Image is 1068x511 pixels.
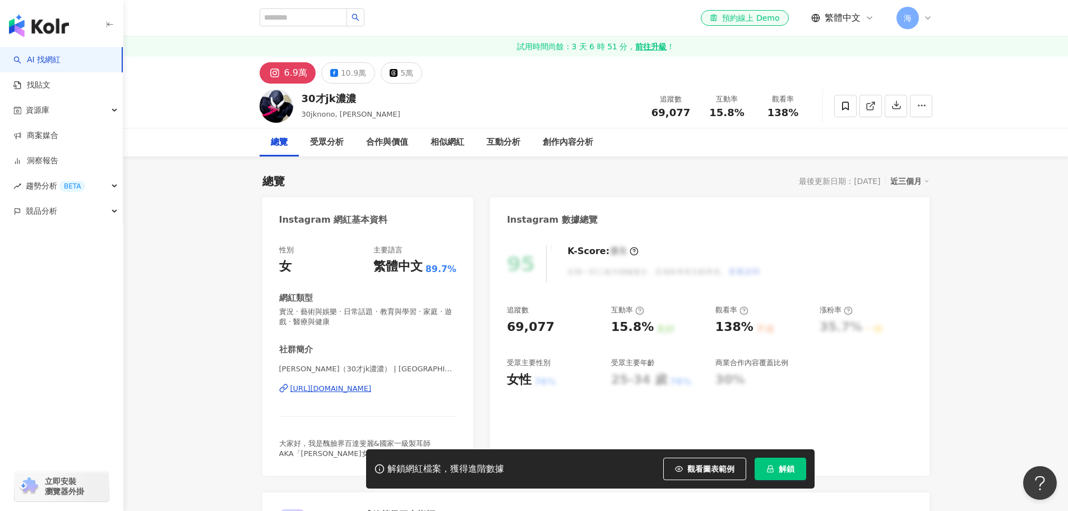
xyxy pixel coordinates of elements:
[123,36,1068,57] a: 試用時間尚餘：3 天 6 時 51 分，前往升級！
[709,107,744,118] span: 15.8%
[799,177,880,186] div: 最後更新日期：[DATE]
[651,107,690,118] span: 69,077
[487,136,520,149] div: 互動分析
[279,258,292,275] div: 女
[701,10,788,26] a: 預約線上 Demo
[302,110,400,118] span: 30jknono, [PERSON_NAME]
[13,54,61,66] a: searchAI 找網紅
[279,245,294,255] div: 性別
[26,98,49,123] span: 資源庫
[302,91,400,105] div: 30才jk濃濃
[650,94,692,105] div: 追蹤數
[373,258,423,275] div: 繁體中文
[507,371,531,389] div: 女性
[387,463,504,475] div: 解鎖網紅檔案，獲得進階數據
[279,344,313,356] div: 社群簡介
[611,358,655,368] div: 受眾主要年齡
[15,471,109,501] a: chrome extension立即安裝 瀏覽器外掛
[13,155,58,167] a: 洞察報告
[635,41,667,52] strong: 前往升級
[825,12,861,24] span: 繁體中文
[279,439,431,458] span: 大家好，我是醜臉界百達斐麗&國家一級製耳師 AKA「[PERSON_NAME]女王」濃濃
[715,358,788,368] div: 商業合作內容覆蓋比例
[352,13,359,21] span: search
[567,245,639,257] div: K-Score :
[543,136,593,149] div: 創作內容分析
[779,464,794,473] span: 解鎖
[611,319,654,336] div: 15.8%
[310,136,344,149] div: 受眾分析
[13,130,58,141] a: 商案媒合
[26,173,85,199] span: 趨勢分析
[279,384,457,394] a: [URL][DOMAIN_NAME]
[687,464,734,473] span: 觀看圖表範例
[284,65,307,81] div: 6.9萬
[706,94,748,105] div: 互動率
[768,107,799,118] span: 138%
[426,263,457,275] span: 89.7%
[904,12,912,24] span: 海
[507,305,529,315] div: 追蹤數
[710,12,779,24] div: 預約線上 Demo
[762,94,805,105] div: 觀看率
[507,319,554,336] div: 69,077
[431,136,464,149] div: 相似網紅
[260,62,316,84] button: 6.9萬
[260,89,293,123] img: KOL Avatar
[18,477,40,495] img: chrome extension
[820,305,853,315] div: 漲粉率
[45,476,84,496] span: 立即安裝 瀏覽器外掛
[715,305,748,315] div: 觀看率
[366,136,408,149] div: 合作與價值
[373,245,403,255] div: 主要語言
[279,307,457,327] span: 實況 · 藝術與娛樂 · 日常話題 · 教育與學習 · 家庭 · 遊戲 · 醫療與健康
[9,15,69,37] img: logo
[507,358,551,368] div: 受眾主要性別
[611,305,644,315] div: 互動率
[400,65,413,81] div: 5萬
[715,319,753,336] div: 138%
[279,214,388,226] div: Instagram 網紅基本資料
[59,181,85,192] div: BETA
[262,173,285,189] div: 總覽
[381,62,422,84] button: 5萬
[13,80,50,91] a: 找貼文
[766,465,774,473] span: lock
[663,458,746,480] button: 觀看圖表範例
[321,62,375,84] button: 10.9萬
[279,364,457,374] span: [PERSON_NAME]（30才jk濃濃） | [GEOGRAPHIC_DATA]
[341,65,366,81] div: 10.9萬
[890,174,930,188] div: 近三個月
[26,199,57,224] span: 競品分析
[507,214,598,226] div: Instagram 數據總覽
[13,182,21,190] span: rise
[755,458,806,480] button: 解鎖
[271,136,288,149] div: 總覽
[279,292,313,304] div: 網紅類型
[290,384,372,394] div: [URL][DOMAIN_NAME]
